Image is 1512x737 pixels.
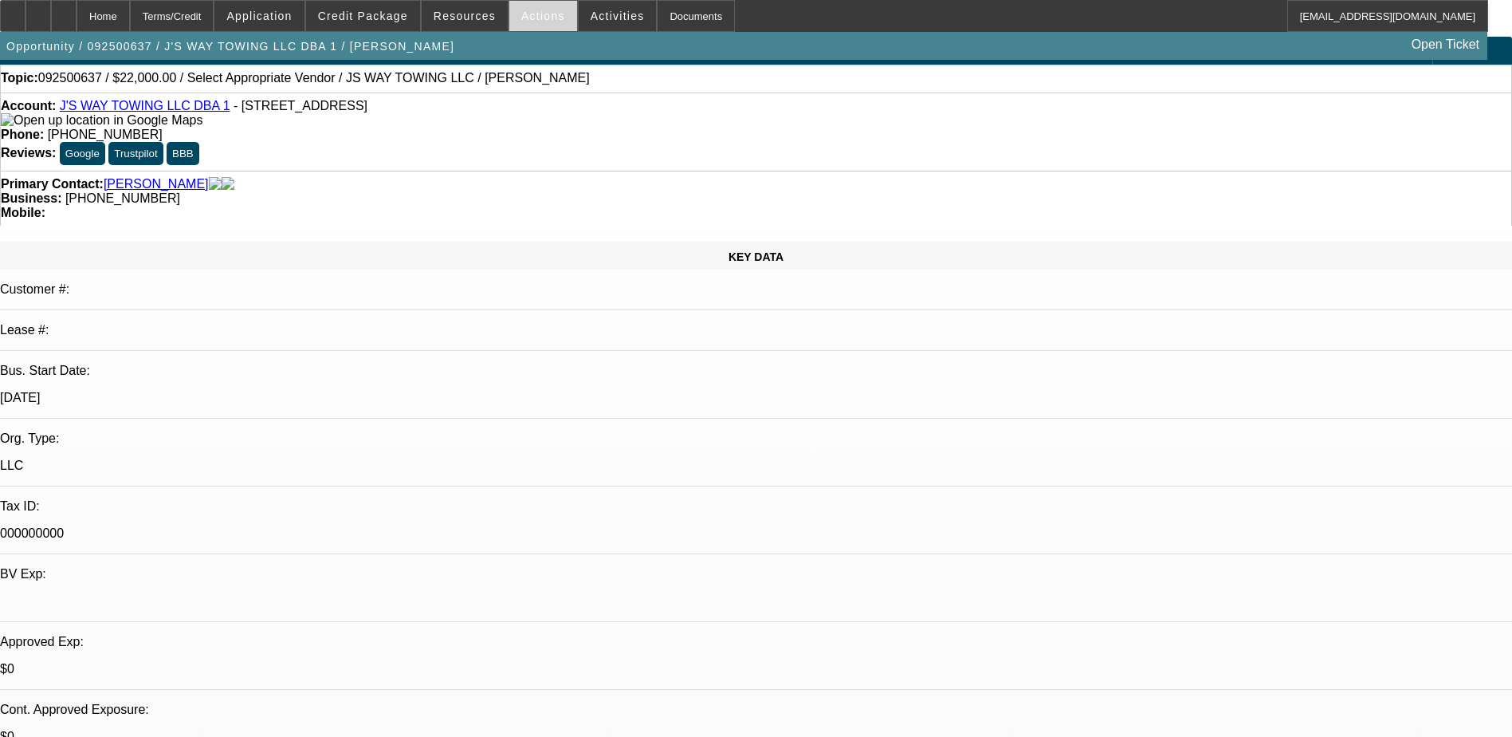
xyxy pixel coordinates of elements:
[1,71,38,85] strong: Topic:
[1,177,104,191] strong: Primary Contact:
[1,99,56,112] strong: Account:
[729,250,783,263] span: KEY DATA
[108,142,163,165] button: Trustpilot
[434,10,496,22] span: Resources
[1,206,45,219] strong: Mobile:
[167,142,199,165] button: BBB
[226,10,292,22] span: Application
[1,191,61,205] strong: Business:
[591,10,645,22] span: Activities
[214,1,304,31] button: Application
[509,1,577,31] button: Actions
[306,1,420,31] button: Credit Package
[60,99,230,112] a: J'S WAY TOWING LLC DBA 1
[1,128,44,141] strong: Phone:
[234,99,367,112] span: - [STREET_ADDRESS]
[318,10,408,22] span: Credit Package
[1,113,202,127] a: View Google Maps
[38,71,590,85] span: 092500637 / $22,000.00 / Select Appropriate Vendor / JS WAY TOWING LLC / [PERSON_NAME]
[1,146,56,160] strong: Reviews:
[1,113,202,128] img: Open up location in Google Maps
[579,1,657,31] button: Activities
[1405,31,1486,58] a: Open Ticket
[48,128,163,141] span: [PHONE_NUMBER]
[6,40,454,53] span: Opportunity / 092500637 / J'S WAY TOWING LLC DBA 1 / [PERSON_NAME]
[209,177,222,191] img: facebook-icon.png
[222,177,234,191] img: linkedin-icon.png
[65,191,180,205] span: [PHONE_NUMBER]
[422,1,508,31] button: Resources
[104,177,209,191] a: [PERSON_NAME]
[60,142,105,165] button: Google
[521,10,565,22] span: Actions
